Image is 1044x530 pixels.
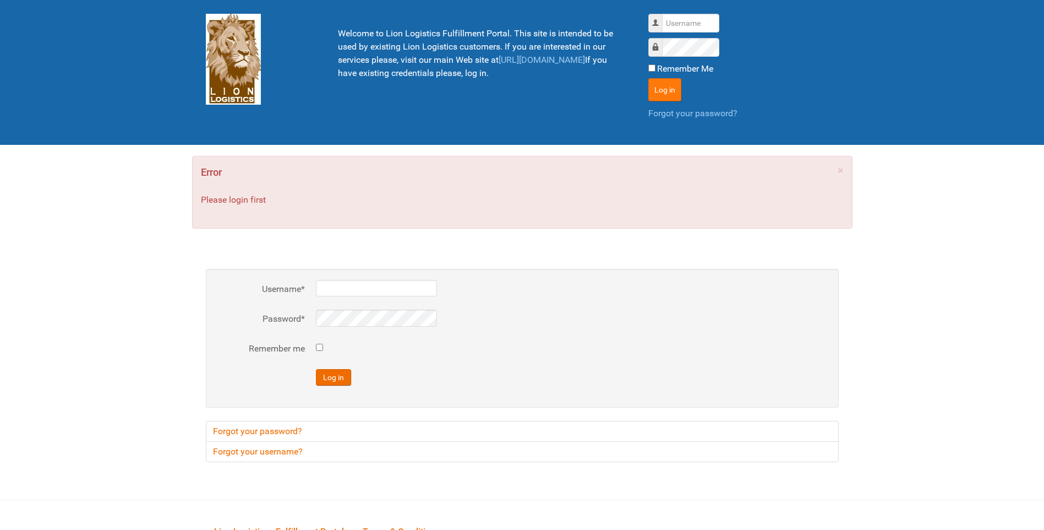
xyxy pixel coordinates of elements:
a: Forgot your password? [648,108,737,118]
a: [URL][DOMAIN_NAME] [499,55,585,65]
a: × [838,165,844,176]
img: Lion Logistics [206,14,261,105]
label: Remember Me [657,62,713,75]
h4: Error [201,165,844,180]
p: Welcome to Lion Logistics Fulfillment Portal. This site is intended to be used by existing Lion L... [338,27,621,80]
p: Please login first [201,193,844,207]
button: Log in [316,369,351,386]
input: Username [662,14,719,33]
a: Forgot your username? [206,441,839,462]
label: Remember me [217,342,305,355]
label: Username [217,283,305,296]
label: Password [217,312,305,326]
label: Password [659,41,660,42]
a: Forgot your password? [206,421,839,442]
a: Lion Logistics [206,53,261,64]
label: Username [659,17,660,18]
button: Log in [648,78,681,101]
